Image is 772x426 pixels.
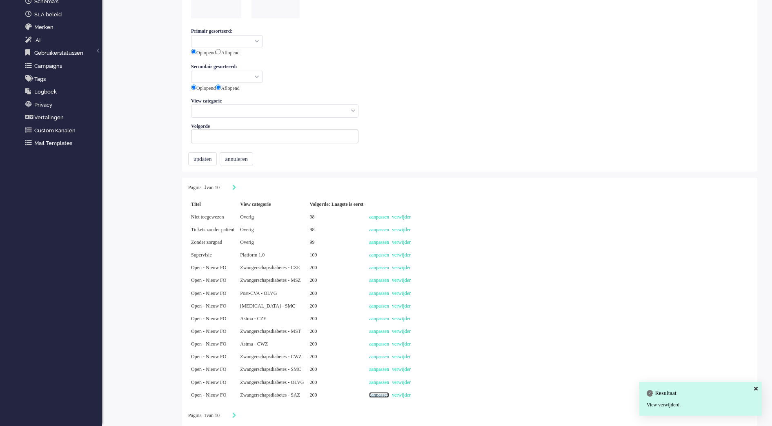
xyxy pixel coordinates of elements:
[240,265,300,270] span: Zwangerschapsdiabetes - CZE
[240,303,295,309] span: [MEDICAL_DATA] - SMC
[240,354,302,359] span: Zwangerschapsdiabetes - CWZ
[24,100,102,109] a: Privacy
[240,277,301,283] span: Zwangerschapsdiabetes - MSZ
[191,277,226,283] span: Open - Nieuw FO
[191,252,212,258] span: Supervisie
[188,198,237,211] div: Titel
[191,27,235,35] label: Primair gesorteerd:
[24,138,102,147] a: Mail Templates
[369,354,389,359] a: aanpassen
[369,341,389,347] a: aanpassen
[392,214,411,220] a: verwijder
[24,87,102,96] a: Logboek
[240,392,300,398] span: Zwangerschapsdiabetes - SAZ
[232,412,236,420] div: Next
[369,277,389,283] a: aanpassen
[310,366,317,372] span: 200
[24,10,102,19] a: SLA beleid
[240,290,277,296] span: Post-CVA - OLVG
[24,61,102,70] a: Campaigns
[310,290,317,296] span: 200
[392,303,411,309] a: verwijder
[202,184,207,191] input: Page
[310,303,317,309] span: 200
[310,392,317,398] span: 200
[191,239,222,245] span: Zonder zorgpad
[191,62,240,71] label: Secundair gesorteerd:
[191,316,226,321] span: Open - Nieuw FO
[392,265,411,270] a: verwijder
[24,36,102,45] a: Ai
[191,392,226,398] span: Open - Nieuw FO
[188,412,751,420] div: Pagination
[369,366,389,372] a: aanpassen
[240,341,268,347] span: Astma - CWZ
[392,316,411,321] a: verwijder
[392,366,411,372] a: verwijder
[392,354,411,359] a: verwijder
[240,214,254,220] span: Overig
[36,37,40,43] span: AI
[310,379,317,385] span: 200
[240,239,254,245] span: Overig
[310,328,317,334] span: 200
[310,316,317,321] span: 200
[647,390,754,396] h4: Resultaat
[24,22,102,31] a: Merken
[310,227,315,232] span: 98
[369,328,389,334] a: aanpassen
[191,47,748,57] div: Oplopend Aflopend
[392,239,411,245] a: verwijder
[647,401,754,408] div: View verwijderd.
[310,239,315,245] span: 99
[310,252,317,258] span: 109
[310,214,315,220] span: 98
[310,277,317,283] span: 200
[191,123,213,129] label: Volgorde
[24,113,102,122] a: Vertalingen
[310,354,317,359] span: 200
[191,227,234,232] span: Tickets zonder patiënt
[369,290,389,296] a: aanpassen
[369,379,389,385] a: aanpassen
[191,265,226,270] span: Open - Nieuw FO
[191,214,224,220] span: Niet toegewezen
[191,303,226,309] span: Open - Nieuw FO
[191,83,748,92] div: Oplopend Aflopend
[369,316,389,321] a: aanpassen
[188,184,751,192] div: Pagination
[191,366,226,372] span: Open - Nieuw FO
[240,366,301,372] span: Zwangerschapsdiabetes - SMC
[369,214,389,220] a: aanpassen
[191,354,226,359] span: Open - Nieuw FO
[369,265,389,270] a: aanpassen
[392,277,411,283] a: verwijder
[202,412,207,419] input: Page
[220,152,253,165] button: annuleren
[369,252,389,258] a: aanpassen
[392,341,411,347] a: verwijder
[191,379,226,385] span: Open - Nieuw FO
[240,379,304,385] span: Zwangerschapsdiabetes - OLVG
[392,379,411,385] a: verwijder
[240,328,301,334] span: Zwangerschapsdiabetes - MST
[392,328,411,334] a: verwijder
[369,239,389,245] a: aanpassen
[191,328,226,334] span: Open - Nieuw FO
[369,227,389,232] a: aanpassen
[191,98,225,104] label: View categorie
[237,198,307,211] div: View categorie
[310,265,317,270] span: 200
[369,392,389,398] a: aanpassen
[240,252,265,258] span: Platform 1.0
[392,227,411,232] a: verwijder
[392,290,411,296] a: verwijder
[392,392,411,398] a: verwijder
[24,126,102,135] a: Custom Kanalen
[232,184,236,192] div: Next
[240,316,266,321] span: Astma - CZE
[307,198,367,211] div: Volgorde: Laagste is eerst
[240,227,254,232] span: Overig
[24,74,102,83] a: Tags
[191,341,226,347] span: Open - Nieuw FO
